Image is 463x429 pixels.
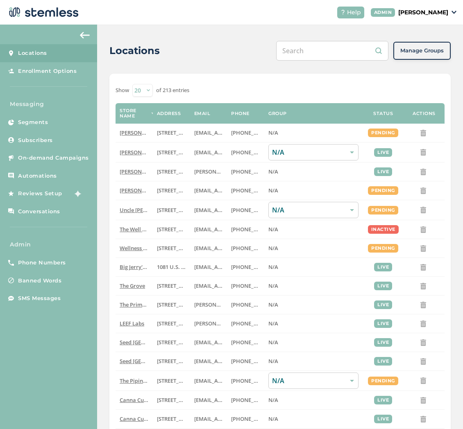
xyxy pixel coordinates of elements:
label: LEEF Labs [120,320,149,327]
span: [PHONE_NUMBER] [231,339,278,346]
label: N/A [268,226,359,233]
span: [PERSON_NAME] Test store [120,168,187,175]
label: 209 King Circle [157,207,186,214]
label: Address [157,111,181,116]
label: arman91488@gmail.com [194,129,223,136]
span: [STREET_ADDRESS] [157,320,204,327]
div: live [374,300,392,309]
label: Hazel Delivery 4 [120,187,149,194]
span: Uncle [PERSON_NAME]’s King Circle [120,206,209,214]
label: (508) 514-1212 [231,377,260,384]
label: 123 Main Street [157,245,186,252]
span: [STREET_ADDRESS] [157,282,204,289]
span: The Grove [120,282,145,289]
label: arman91488@gmail.com [194,187,223,194]
span: SMS Messages [18,294,61,303]
label: 8155 Center Street [157,282,186,289]
label: N/A [268,339,359,346]
span: [EMAIL_ADDRESS][DOMAIN_NAME] [194,149,284,156]
label: (619) 600-1269 [231,282,260,289]
div: pending [368,129,398,137]
span: Locations [18,49,47,57]
label: info@bigjerrysbuds.com [194,264,223,271]
label: swapnil@stemless.co [194,168,223,175]
label: Uncle Herb’s King Circle [120,207,149,214]
span: 1081 U.S. 83 [157,263,187,271]
span: [PHONE_NUMBER] [231,282,278,289]
span: [PHONE_NUMBER] [231,206,278,214]
label: team@seedyourhead.com [194,339,223,346]
label: N/A [268,264,359,271]
span: Help [347,8,361,17]
span: [EMAIL_ADDRESS][DOMAIN_NAME] [194,282,284,289]
span: [PHONE_NUMBER] [231,357,278,365]
label: (580) 539-1118 [231,264,260,271]
label: brianashen@gmail.com [194,149,223,156]
label: (907) 330-7833 [231,207,260,214]
label: 4120 East Speedway Boulevard [157,301,186,308]
span: [STREET_ADDRESS] [157,149,204,156]
label: (617) 553-5922 [231,358,260,365]
label: 1023 East 6th Avenue [157,415,186,422]
span: Banned Words [18,277,61,285]
div: ADMIN [371,8,395,17]
span: Enrollment Options [18,67,77,75]
label: info@shopcannacure.com [194,397,223,404]
span: [PHONE_NUMBER] [231,320,278,327]
span: [PERSON_NAME]'s Test Store [120,149,191,156]
span: [PERSON_NAME][EMAIL_ADDRESS][DOMAIN_NAME] [194,301,325,308]
th: Actions [404,103,445,124]
span: [STREET_ADDRESS] [157,187,204,194]
label: (520) 272-8455 [231,301,260,308]
label: josh.bowers@leefca.com [194,320,223,327]
span: [EMAIL_ADDRESS][DOMAIN_NAME] [194,206,284,214]
span: [PERSON_NAME][EMAIL_ADDRESS][DOMAIN_NAME] [194,168,325,175]
label: 17523 Ventura Boulevard [157,129,186,136]
label: N/A [268,129,359,136]
label: The Grove [120,282,149,289]
span: [STREET_ADDRESS] [157,206,204,214]
label: (503) 332-4545 [231,168,260,175]
div: inactive [368,225,399,234]
label: The Piping Plover [120,377,149,384]
label: 2720 Northwest Sheridan Road [157,397,186,404]
div: live [374,282,392,290]
div: pending [368,206,398,214]
span: [PHONE_NUMBER] [231,244,278,252]
button: Manage Groups [393,42,451,60]
span: [PHONE_NUMBER] [231,377,278,384]
span: [EMAIL_ADDRESS][DOMAIN_NAME] [194,129,284,136]
label: Phone [231,111,250,116]
span: The Piping Plover [120,377,163,384]
span: [EMAIL_ADDRESS][DOMAIN_NAME] [194,415,284,422]
span: Seed [GEOGRAPHIC_DATA] [120,339,186,346]
span: [STREET_ADDRESS] [157,415,204,422]
label: contact@shopcannacure.com [194,415,223,422]
label: N/A [268,301,359,308]
span: Automations [18,172,57,180]
label: (269) 929-8463 [231,226,260,233]
div: live [374,167,392,176]
span: [EMAIL_ADDRESS][DOMAIN_NAME] [194,187,284,194]
span: [STREET_ADDRESS] [157,301,204,308]
label: Seed Portland [120,339,149,346]
span: Subscribers [18,136,53,145]
span: On-demand Campaigns [18,154,89,162]
span: [PHONE_NUMBER] [231,263,278,271]
p: [PERSON_NAME] [398,8,448,17]
label: 1785 South Main Street [157,320,186,327]
span: [PHONE_NUMBER] [231,149,278,156]
span: The Prime Leaf [120,301,157,308]
label: Seed Boston [120,358,149,365]
div: pending [368,186,398,195]
span: [STREET_ADDRESS] [157,226,204,233]
span: [STREET_ADDRESS] [157,168,204,175]
label: Canna Cure II [120,415,149,422]
span: Segments [18,118,48,126]
label: 10 Main Street [157,377,186,384]
div: N/A [268,373,359,389]
span: [PHONE_NUMBER] [231,415,278,422]
span: [PHONE_NUMBER] [231,301,278,308]
span: Conversations [18,208,60,216]
span: [EMAIL_ADDRESS][DOMAIN_NAME] [194,244,284,252]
